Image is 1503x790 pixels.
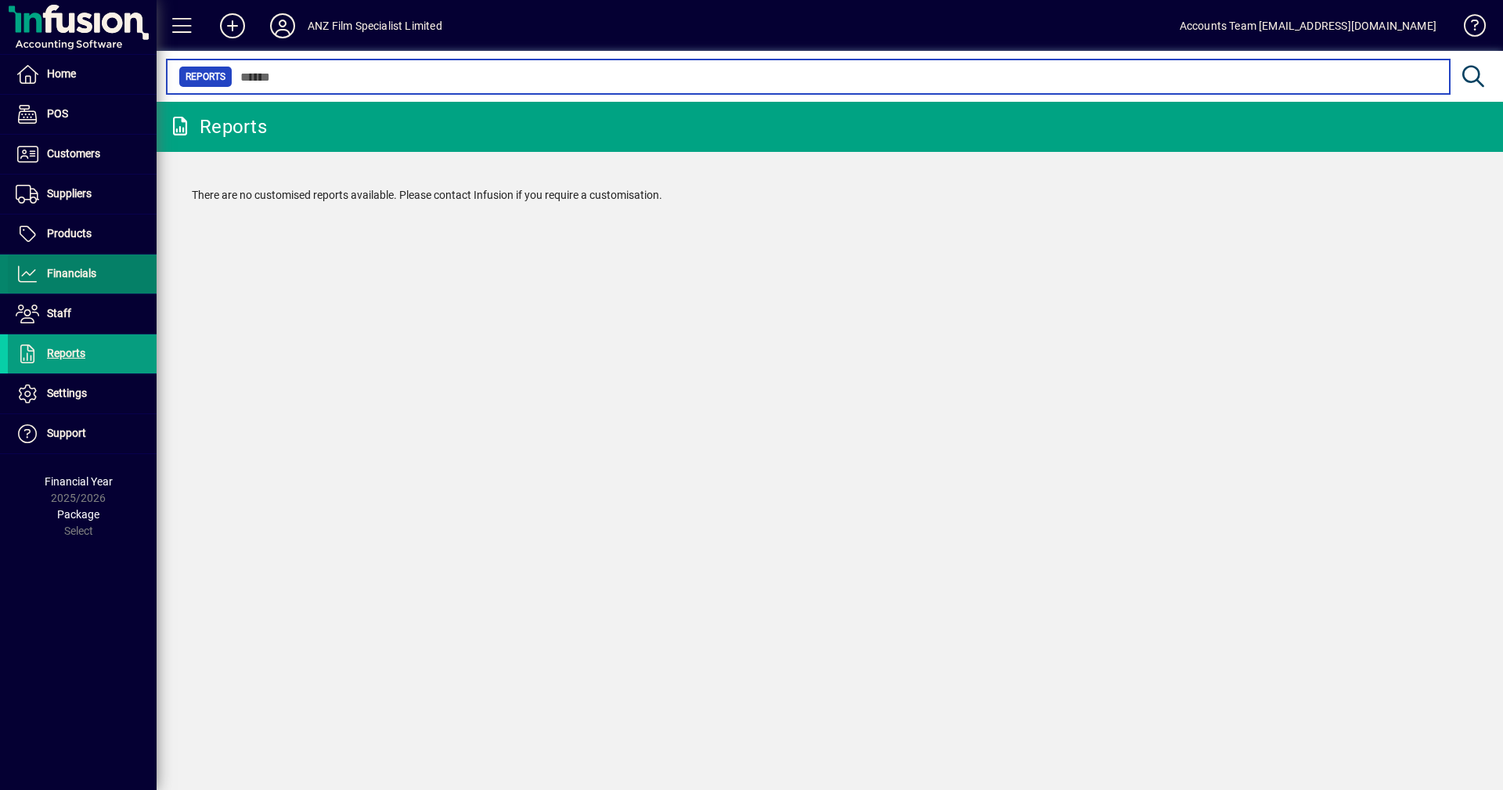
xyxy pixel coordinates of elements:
span: POS [47,107,68,120]
div: ANZ Film Specialist Limited [308,13,442,38]
div: Reports [168,114,267,139]
a: Suppliers [8,175,157,214]
span: Home [47,67,76,80]
a: Support [8,414,157,453]
a: Knowledge Base [1452,3,1483,54]
span: Products [47,227,92,240]
span: Package [57,508,99,521]
span: Financial Year [45,475,113,488]
a: Home [8,55,157,94]
span: Customers [47,147,100,160]
span: Reports [186,69,225,85]
button: Add [207,12,258,40]
div: There are no customised reports available. Please contact Infusion if you require a customisation. [176,171,1483,219]
span: Settings [47,387,87,399]
span: Financials [47,267,96,280]
a: POS [8,95,157,134]
a: Products [8,215,157,254]
span: Reports [47,347,85,359]
button: Profile [258,12,308,40]
span: Support [47,427,86,439]
a: Settings [8,374,157,413]
div: Accounts Team [EMAIL_ADDRESS][DOMAIN_NAME] [1180,13,1436,38]
a: Staff [8,294,157,334]
a: Financials [8,254,157,294]
span: Suppliers [47,187,92,200]
span: Staff [47,307,71,319]
a: Customers [8,135,157,174]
